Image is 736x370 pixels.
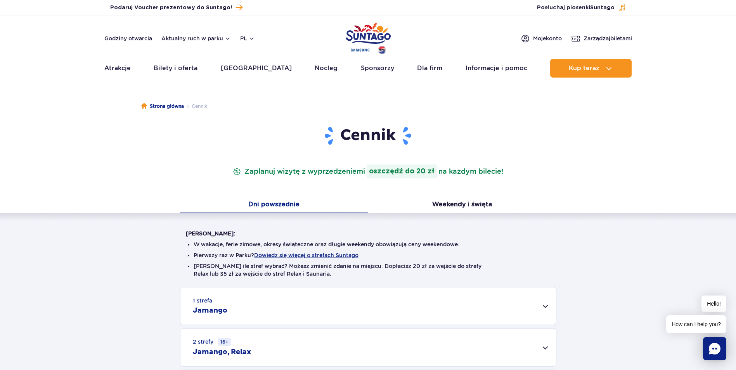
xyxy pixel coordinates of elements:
button: pl [240,35,255,42]
a: Informacje i pomoc [466,59,527,78]
a: Dla firm [417,59,442,78]
li: [PERSON_NAME] ile stref wybrać? Możesz zmienić zdanie na miejscu. Dopłacisz 20 zł za wejście do s... [194,262,543,278]
li: Pierwszy raz w Parku? [194,251,543,259]
a: Bilety i oferta [154,59,197,78]
button: Dni powszednie [180,197,368,213]
span: Podaruj Voucher prezentowy do Suntago! [110,4,232,12]
a: Strona główna [141,102,184,110]
small: 16+ [218,338,231,346]
span: How can I help you? [666,315,726,333]
strong: oszczędź do 20 zł [367,164,437,178]
span: Kup teraz [569,65,599,72]
li: Cennik [184,102,207,110]
span: Hello! [701,296,726,312]
a: Zarządzajbiletami [571,34,632,43]
button: Kup teraz [550,59,632,78]
a: Mojekonto [521,34,562,43]
h2: Jamango, Relax [193,348,251,357]
h1: Cennik [186,126,551,146]
span: Suntago [590,5,615,10]
a: Sponsorzy [361,59,394,78]
small: 1 strefa [193,297,212,304]
div: Chat [703,337,726,360]
p: Zaplanuj wizytę z wyprzedzeniem na każdym bilecie! [231,164,505,178]
button: Weekendy i święta [368,197,556,213]
a: [GEOGRAPHIC_DATA] [221,59,292,78]
a: Godziny otwarcia [104,35,152,42]
button: Dowiedz się więcej o strefach Suntago [254,252,358,258]
h2: Jamango [193,306,227,315]
li: W wakacje, ferie zimowe, okresy świąteczne oraz długie weekendy obowiązują ceny weekendowe. [194,240,543,248]
small: 2 strefy [193,338,231,346]
button: Posłuchaj piosenkiSuntago [537,4,626,12]
strong: [PERSON_NAME]: [186,230,235,237]
a: Atrakcje [104,59,131,78]
span: Moje konto [533,35,562,42]
span: Zarządzaj biletami [584,35,632,42]
a: Podaruj Voucher prezentowy do Suntago! [110,2,242,13]
a: Nocleg [315,59,338,78]
a: Park of Poland [346,19,391,55]
span: Posłuchaj piosenki [537,4,615,12]
button: Aktualny ruch w parku [161,35,231,41]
